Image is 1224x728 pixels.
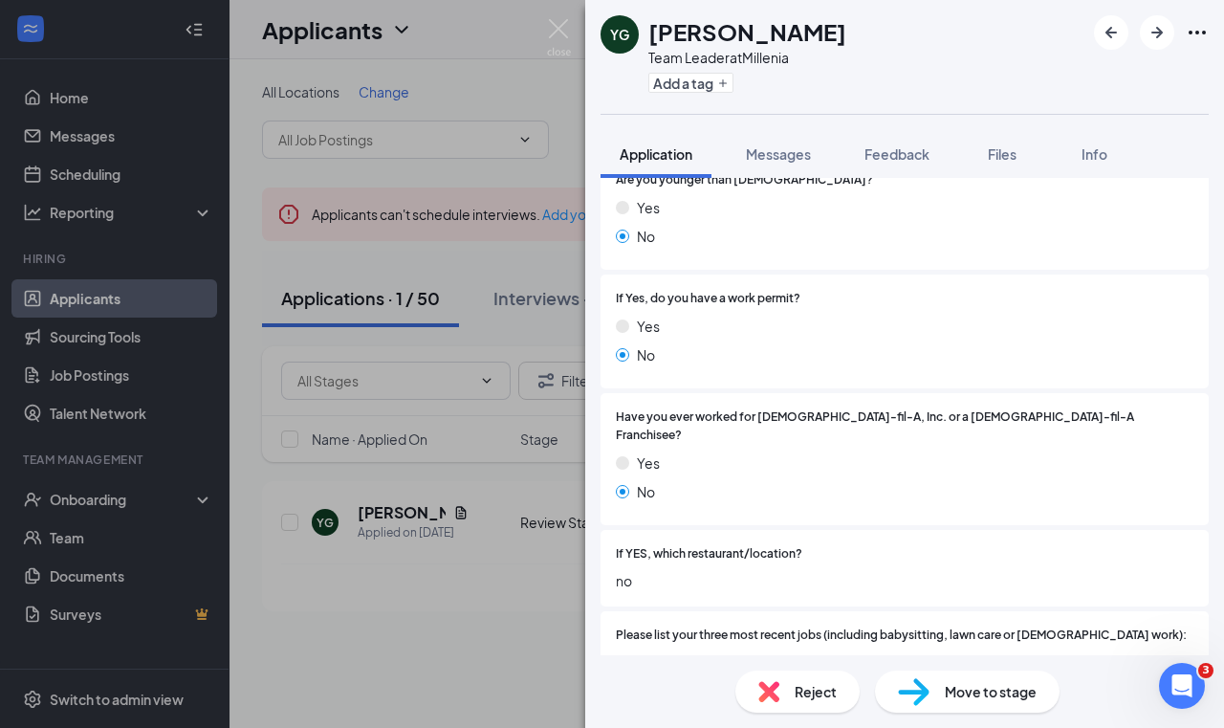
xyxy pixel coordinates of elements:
div: Team Leader at Millenia [648,48,846,67]
svg: ArrowLeftNew [1100,21,1123,44]
span: [PERSON_NAME]’s frozen custard - assistant manager [PERSON_NAME]- assistant manager [616,652,1193,695]
span: Files [988,145,1016,163]
span: Yes [637,316,660,337]
iframe: Intercom live chat [1159,663,1205,709]
span: Move to stage [945,681,1037,702]
span: Yes [637,197,660,218]
span: Feedback [864,145,929,163]
svg: Plus [717,77,729,89]
h1: [PERSON_NAME] [648,15,846,48]
span: If YES, which restaurant/location? [616,545,802,563]
svg: ArrowRight [1146,21,1169,44]
button: ArrowRight [1140,15,1174,50]
span: 3 [1198,663,1213,678]
span: If Yes, do you have a work permit? [616,290,800,308]
span: No [637,226,655,247]
span: Messages [746,145,811,163]
span: Are you younger than [DEMOGRAPHIC_DATA]? [616,171,873,189]
span: Yes [637,452,660,474]
span: Info [1082,145,1107,163]
button: PlusAdd a tag [648,73,733,93]
span: Application [620,145,692,163]
div: YG [610,25,629,44]
svg: Ellipses [1186,21,1209,44]
span: No [637,481,655,502]
span: Reject [795,681,837,702]
span: no [616,570,1193,591]
span: Please list your three most recent jobs (including babysitting, lawn care or [DEMOGRAPHIC_DATA] w... [616,627,1187,645]
span: No [637,344,655,365]
span: Have you ever worked for [DEMOGRAPHIC_DATA]-fil-A, Inc. or a [DEMOGRAPHIC_DATA]-fil-A Franchisee? [616,408,1193,445]
button: ArrowLeftNew [1094,15,1128,50]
